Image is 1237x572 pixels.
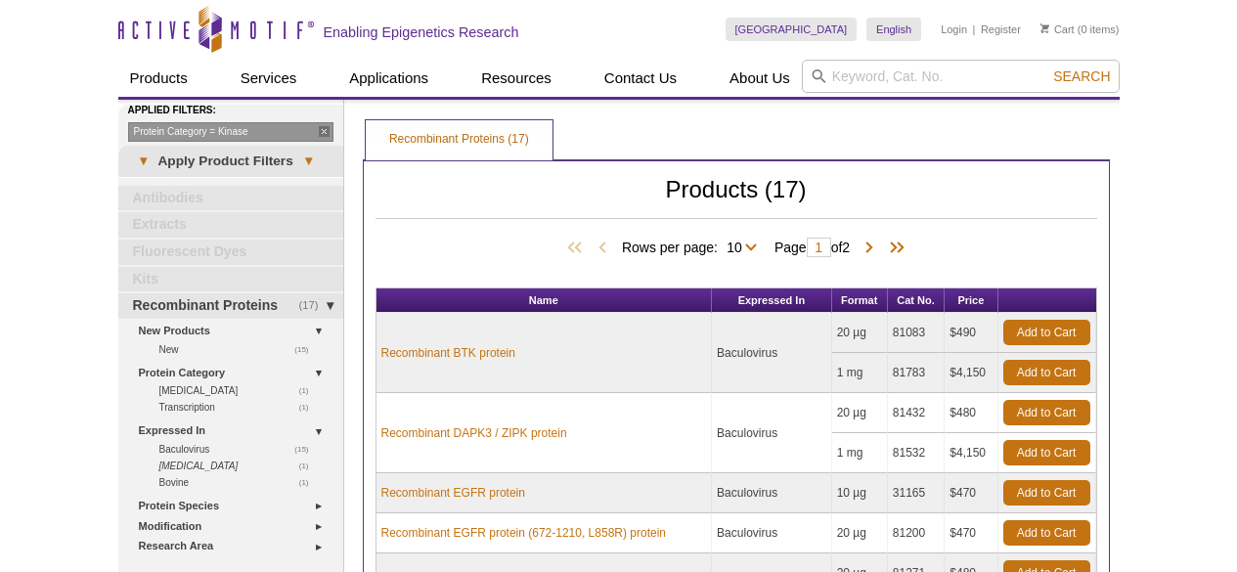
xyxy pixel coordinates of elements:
[1040,23,1049,33] img: Your Cart
[1003,400,1090,425] a: Add to Cart
[139,321,331,341] a: New Products
[139,516,331,537] a: Modification
[1040,18,1120,41] li: (0 items)
[366,120,552,159] a: Recombinant Proteins (17)
[593,239,612,258] span: Previous Page
[381,424,567,442] a: Recombinant DAPK3 / ZIPK protein
[945,433,997,473] td: $4,150
[159,441,320,458] a: (15)Baculovirus
[337,60,440,97] a: Applications
[376,288,713,313] th: Name
[381,344,515,362] a: Recombinant BTK protein
[941,22,967,36] a: Login
[832,353,888,393] td: 1 mg
[888,288,945,313] th: Cat No.
[128,153,158,170] span: ▾
[718,60,802,97] a: About Us
[376,181,1097,219] h2: Products (17)
[945,313,997,353] td: $490
[712,393,832,473] td: Baculovirus
[888,313,945,353] td: 81083
[945,393,997,433] td: $480
[832,513,888,553] td: 20 µg
[712,513,832,553] td: Baculovirus
[128,105,343,117] h4: Applied Filters:
[945,513,997,553] td: $470
[973,18,976,41] li: |
[159,458,320,474] a: (1) [MEDICAL_DATA]
[294,441,319,458] span: (15)
[118,267,343,292] a: Kits
[832,313,888,353] td: 20 µg
[159,399,320,416] a: (1)Transcription
[1003,320,1090,345] a: Add to Cart
[299,474,320,491] span: (1)
[293,153,324,170] span: ▾
[593,60,688,97] a: Contact Us
[118,60,199,97] a: Products
[118,240,343,265] a: Fluorescent Dyes
[832,433,888,473] td: 1 mg
[832,288,888,313] th: Format
[1047,67,1116,85] button: Search
[832,393,888,433] td: 20 µg
[1003,520,1090,546] a: Add to Cart
[229,60,309,97] a: Services
[712,288,832,313] th: Expressed In
[139,420,331,441] a: Expressed In
[726,18,858,41] a: [GEOGRAPHIC_DATA]
[469,60,563,97] a: Resources
[888,473,945,513] td: 31165
[1003,480,1090,506] a: Add to Cart
[1003,360,1090,385] a: Add to Cart
[118,186,343,211] a: Antibodies
[324,23,519,41] h2: Enabling Epigenetics Research
[712,473,832,513] td: Baculovirus
[945,473,997,513] td: $470
[381,484,525,502] a: Recombinant EGFR protein
[563,239,593,258] span: First Page
[118,212,343,238] a: Extracts
[842,240,850,255] span: 2
[945,288,997,313] th: Price
[888,433,945,473] td: 81532
[294,341,319,358] span: (15)
[1053,68,1110,84] span: Search
[381,524,667,542] a: Recombinant EGFR protein (672-1210, L858R) protein
[802,60,1120,93] input: Keyword, Cat. No.
[622,237,765,256] span: Rows per page:
[712,313,832,393] td: Baculovirus
[860,239,879,258] span: Next Page
[118,146,343,177] a: ▾Apply Product Filters▾
[139,363,331,383] a: Protein Category
[299,382,320,399] span: (1)
[888,353,945,393] td: 81783
[128,122,333,142] a: Protein Category = Kinase
[1040,22,1075,36] a: Cart
[159,474,320,491] a: (1)Bovine
[159,341,320,358] a: (15)New
[139,536,331,556] a: Research Area
[945,353,997,393] td: $4,150
[299,399,320,416] span: (1)
[879,239,908,258] span: Last Page
[765,238,860,257] span: Page of
[159,382,320,399] a: (1)[MEDICAL_DATA]
[1003,440,1090,465] a: Add to Cart
[866,18,921,41] a: English
[981,22,1021,36] a: Register
[832,473,888,513] td: 10 µg
[139,496,331,516] a: Protein Species
[299,293,330,319] span: (17)
[888,393,945,433] td: 81432
[888,513,945,553] td: 81200
[118,293,343,319] a: (17)Recombinant Proteins
[299,458,320,474] span: (1)
[159,461,239,471] i: [MEDICAL_DATA]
